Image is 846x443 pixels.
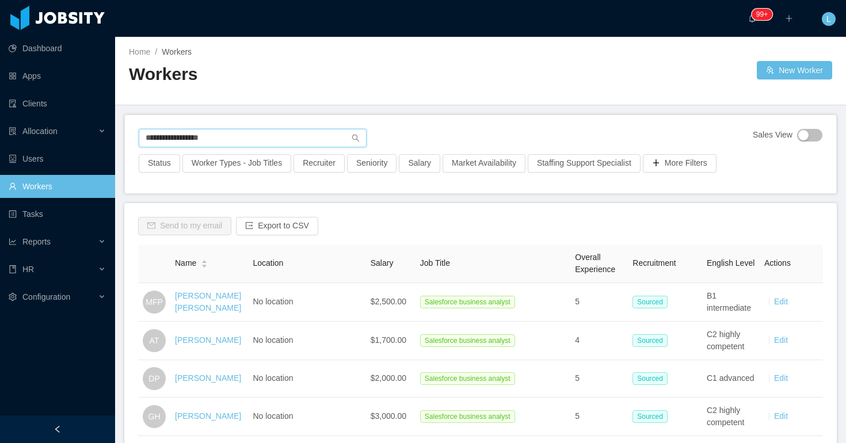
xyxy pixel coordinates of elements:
[175,291,241,312] a: [PERSON_NAME] [PERSON_NAME]
[9,203,106,226] a: icon: profileTasks
[9,147,106,170] a: icon: robotUsers
[420,258,450,268] span: Job Title
[148,367,159,390] span: DP
[570,360,628,398] td: 5
[236,217,318,235] button: icon: exportExport to CSV
[139,154,180,173] button: Status
[632,373,672,383] a: Sourced
[155,47,157,56] span: /
[702,283,760,322] td: B1 intermediate
[175,335,241,345] a: [PERSON_NAME]
[175,257,196,269] span: Name
[9,238,17,246] i: icon: line-chart
[757,61,832,79] button: icon: usergroup-addNew Worker
[753,129,792,142] span: Sales View
[162,47,192,56] span: Workers
[399,154,440,173] button: Salary
[371,297,406,306] span: $2,500.00
[248,322,365,360] td: No location
[632,258,676,268] span: Recruitment
[570,283,628,322] td: 5
[443,154,525,173] button: Market Availability
[785,14,793,22] i: icon: plus
[347,154,397,173] button: Seniority
[22,237,51,246] span: Reports
[774,335,788,345] a: Edit
[294,154,345,173] button: Recruiter
[201,258,208,266] div: Sort
[371,258,394,268] span: Salary
[22,265,34,274] span: HR
[632,410,668,423] span: Sourced
[748,14,756,22] i: icon: bell
[9,265,17,273] i: icon: book
[129,63,481,86] h2: Workers
[146,291,163,314] span: MFP
[420,410,515,423] span: Salesforce business analyst
[371,411,406,421] span: $3,000.00
[752,9,772,20] sup: 2131
[764,258,791,268] span: Actions
[702,360,760,398] td: C1 advanced
[420,296,515,308] span: Salesforce business analyst
[420,372,515,385] span: Salesforce business analyst
[707,258,754,268] span: English Level
[201,263,208,266] i: icon: caret-down
[9,175,106,198] a: icon: userWorkers
[182,154,291,173] button: Worker Types - Job Titles
[632,296,668,308] span: Sourced
[22,292,70,301] span: Configuration
[632,334,668,347] span: Sourced
[702,398,760,436] td: C2 highly competent
[632,297,672,306] a: Sourced
[129,47,150,56] a: Home
[774,297,788,306] a: Edit
[632,335,672,345] a: Sourced
[150,329,159,352] span: AT
[9,293,17,301] i: icon: setting
[702,322,760,360] td: C2 highly competent
[575,253,615,274] span: Overall Experience
[148,405,161,428] span: GH
[201,259,208,262] i: icon: caret-up
[9,64,106,87] a: icon: appstoreApps
[632,372,668,385] span: Sourced
[570,322,628,360] td: 4
[9,127,17,135] i: icon: solution
[175,373,241,383] a: [PERSON_NAME]
[371,373,406,383] span: $2,000.00
[826,12,831,26] span: L
[253,258,283,268] span: Location
[632,411,672,421] a: Sourced
[528,154,641,173] button: Staffing Support Specialist
[175,411,241,421] a: [PERSON_NAME]
[22,127,58,136] span: Allocation
[774,373,788,383] a: Edit
[774,411,788,421] a: Edit
[420,334,515,347] span: Salesforce business analyst
[352,134,360,142] i: icon: search
[248,360,365,398] td: No location
[248,283,365,322] td: No location
[248,398,365,436] td: No location
[570,398,628,436] td: 5
[371,335,406,345] span: $1,700.00
[643,154,717,173] button: icon: plusMore Filters
[9,92,106,115] a: icon: auditClients
[9,37,106,60] a: icon: pie-chartDashboard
